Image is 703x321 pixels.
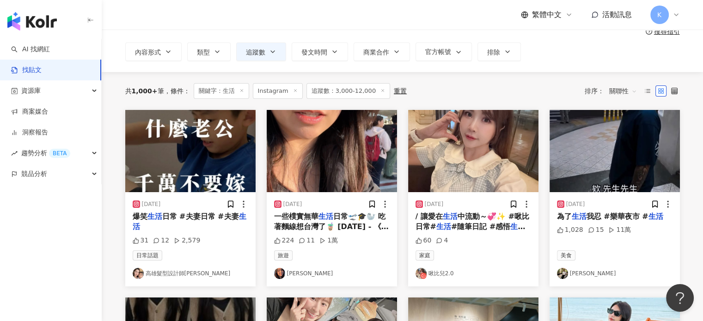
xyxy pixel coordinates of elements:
[416,268,531,279] a: KOL Avatar啾比兒2.0
[608,225,631,235] div: 11萬
[274,250,293,260] span: 旅遊
[274,236,294,245] div: 224
[557,212,572,221] span: 為了
[11,66,42,75] a: 找貼文
[253,83,303,99] span: Instagram
[557,268,568,279] img: KOL Avatar
[274,212,318,221] span: 一些樸實無華
[654,28,680,35] div: 搜尋指引
[174,236,200,245] div: 2,579
[416,42,472,61] button: 官方帳號
[585,84,642,98] div: 排序：
[416,250,434,260] span: 家庭
[602,10,632,19] span: 活動訊息
[132,87,158,95] span: 1,000+
[425,200,444,208] div: [DATE]
[451,222,510,231] span: #隨筆日記 #感悟
[274,268,390,279] a: KOL Avatar[PERSON_NAME]
[11,128,48,137] a: 洞察報告
[306,83,390,99] span: 追蹤數：3,000-12,000
[416,268,427,279] img: KOL Avatar
[394,87,407,95] div: 重置
[550,110,680,192] img: post-image
[416,236,432,245] div: 60
[142,200,161,208] div: [DATE]
[21,80,41,101] span: 資源庫
[187,42,231,61] button: 類型
[443,212,458,221] mark: 生活
[588,225,604,235] div: 15
[557,225,583,235] div: 1,028
[408,110,538,192] img: post-image
[125,42,182,61] button: 內容形式
[354,42,410,61] button: 商業合作
[162,212,239,221] span: 日常 #夫妻日常 #夫妻
[299,236,315,245] div: 11
[363,48,389,56] span: 商業合作
[197,48,210,56] span: 類型
[510,222,525,231] mark: 生活
[21,143,70,164] span: 趨勢分析
[487,48,500,56] span: 排除
[133,268,248,279] a: KOL Avatar高雄髮型設計師[PERSON_NAME]
[267,110,397,192] img: post-image
[416,212,443,221] span: / 讓愛在
[164,87,190,95] span: 條件 ：
[246,48,265,56] span: 追蹤數
[648,212,663,221] mark: 生活
[557,250,575,260] span: 美食
[292,42,348,61] button: 發文時間
[301,48,327,56] span: 發文時間
[666,284,694,312] iframe: Help Scout Beacon - Open
[147,212,162,221] mark: 生活
[125,87,164,95] div: 共 筆
[194,83,249,99] span: 關鍵字：生活
[436,236,448,245] div: 4
[283,200,302,208] div: [DATE]
[587,212,648,221] span: 我忍 #樂華夜市 #
[11,150,18,157] span: rise
[135,48,161,56] span: 內容形式
[532,10,562,20] span: 繁體中文
[425,48,451,55] span: 官方帳號
[657,10,661,20] span: K
[318,212,333,221] mark: 生活
[436,222,451,231] mark: 生活
[236,42,286,61] button: 追蹤數
[125,110,256,192] img: post-image
[572,212,587,221] mark: 生活
[21,164,47,184] span: 競品分析
[7,12,57,30] img: logo
[11,45,50,54] a: searchAI 找網紅
[133,268,144,279] img: KOL Avatar
[274,268,285,279] img: KOL Avatar
[11,107,48,116] a: 商案媒合
[557,268,672,279] a: KOL Avatar[PERSON_NAME]
[609,84,637,98] span: 關聯性
[566,200,585,208] div: [DATE]
[274,212,389,242] span: 日常🛫🎓🦭 吃著麵線想台灣了🧋 [DATE] - 《北加走起》 #美國
[319,236,338,245] div: 1萬
[133,250,162,260] span: 日常話題
[477,42,521,61] button: 排除
[49,149,70,158] div: BETA
[153,236,169,245] div: 12
[133,236,149,245] div: 31
[646,28,652,35] span: question-circle
[416,212,529,231] span: 中流動～💞✨ #啾比日常#
[133,212,147,221] span: 爆笑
